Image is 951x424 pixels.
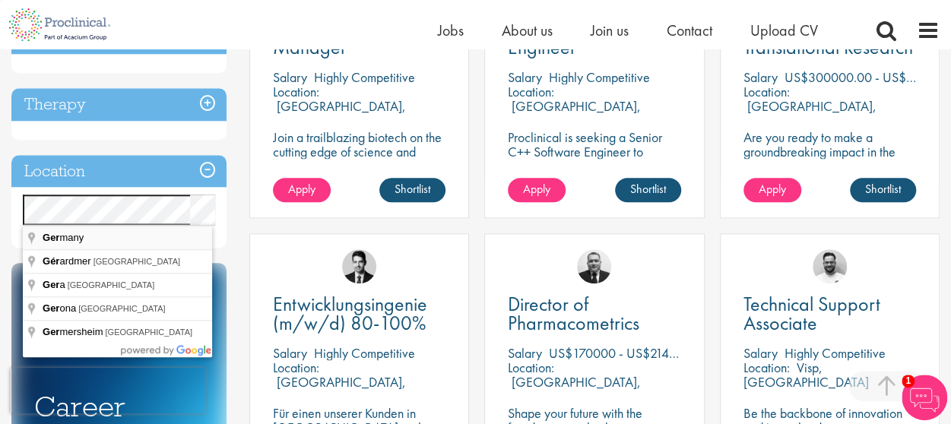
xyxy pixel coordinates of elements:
[902,375,947,420] img: Chatbot
[743,130,916,217] p: Are you ready to make a groundbreaking impact in the world of biotechnology? Join a growing compa...
[508,19,680,57] a: Senior C++ Software Engineer
[523,181,550,197] span: Apply
[577,249,611,283] img: Jakub Hanas
[43,255,59,267] span: Gér
[508,97,641,129] p: [GEOGRAPHIC_DATA], [GEOGRAPHIC_DATA]
[105,327,192,337] span: [GEOGRAPHIC_DATA]
[743,291,880,336] span: Technical Support Associate
[43,279,68,290] span: a
[508,68,542,86] span: Salary
[11,88,227,121] h3: Therapy
[273,97,406,129] p: [GEOGRAPHIC_DATA], [GEOGRAPHIC_DATA]
[43,279,59,290] span: Ger
[743,83,790,100] span: Location:
[288,181,315,197] span: Apply
[314,68,415,86] p: Highly Competitive
[667,21,712,40] a: Contact
[273,373,406,405] p: [GEOGRAPHIC_DATA], [GEOGRAPHIC_DATA]
[508,178,566,202] a: Apply
[273,344,307,362] span: Salary
[11,155,227,188] h3: Location
[743,178,801,202] a: Apply
[502,21,553,40] a: About us
[273,178,331,202] a: Apply
[273,291,427,336] span: Entwicklungsingenie (m/w/d) 80-100%
[743,97,877,129] p: [GEOGRAPHIC_DATA], [GEOGRAPHIC_DATA]
[43,232,59,243] span: Ger
[43,326,105,337] span: mersheim
[549,68,650,86] p: Highly Competitive
[438,21,464,40] a: Jobs
[273,19,445,57] a: Compensation Manager
[68,280,155,290] span: [GEOGRAPHIC_DATA]
[508,83,554,100] span: Location:
[750,21,818,40] a: Upload CV
[273,68,307,86] span: Salary
[743,295,916,333] a: Technical Support Associate
[743,359,869,391] p: Visp, [GEOGRAPHIC_DATA]
[11,368,205,413] iframe: reCAPTCHA
[743,359,790,376] span: Location:
[94,257,181,266] span: [GEOGRAPHIC_DATA]
[43,255,94,267] span: ardmer
[759,181,786,197] span: Apply
[273,359,319,376] span: Location:
[508,295,680,333] a: Director of Pharmacometrics
[508,359,554,376] span: Location:
[314,344,415,362] p: Highly Competitive
[43,232,86,243] span: many
[743,68,778,86] span: Salary
[342,249,376,283] img: Thomas Wenig
[615,178,681,202] a: Shortlist
[508,344,542,362] span: Salary
[743,19,916,57] a: VP of Biology & Translational Research
[273,83,319,100] span: Location:
[43,302,59,314] span: Ger
[591,21,629,40] a: Join us
[902,375,915,388] span: 1
[813,249,847,283] img: Emile De Beer
[273,295,445,333] a: Entwicklungsingenie (m/w/d) 80-100%
[743,344,778,362] span: Salary
[273,130,445,173] p: Join a trailblazing biotech on the cutting edge of science and technology.
[43,326,59,337] span: Ger
[850,178,916,202] a: Shortlist
[78,304,166,313] span: [GEOGRAPHIC_DATA]
[508,130,680,188] p: Proclinical is seeking a Senior C++ Software Engineer to permanently join their dynamic team in [...
[549,344,750,362] p: US$170000 - US$214900 per annum
[508,373,641,405] p: [GEOGRAPHIC_DATA], [GEOGRAPHIC_DATA]
[43,302,78,314] span: ona
[508,291,639,336] span: Director of Pharmacometrics
[379,178,445,202] a: Shortlist
[785,344,886,362] p: Highly Competitive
